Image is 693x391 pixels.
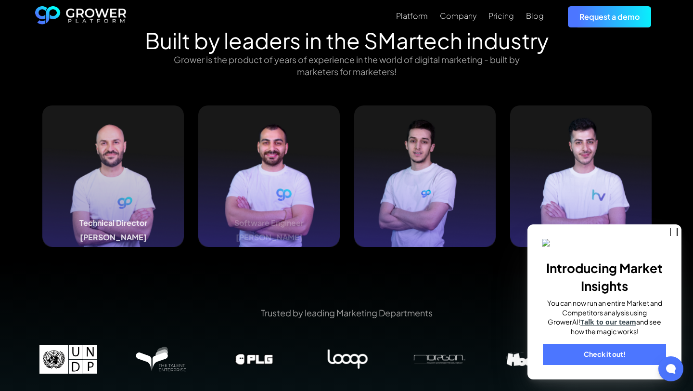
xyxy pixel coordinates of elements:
[234,218,304,228] h5: Software Engineer
[488,10,514,22] a: Pricing
[568,6,651,27] a: Request a demo
[542,239,667,248] img: _p793ks5ak-banner
[396,11,428,20] div: Platform
[164,53,529,78] p: Grower is the product of years of experience in the world of digital marketing - built by markete...
[35,6,127,27] a: home
[145,27,549,53] h2: Built by leaders in the SMartech industry
[543,344,666,365] a: Check it out!
[580,317,636,326] a: Talk to our team
[440,10,476,22] a: Company
[542,299,667,336] p: You can now run an entire Market and Competitors analysis using GrowerAI! and see how the magic w...
[79,218,147,228] h5: Technical Director
[488,11,514,20] div: Pricing
[546,260,663,293] b: Introducing Market Insights
[236,233,303,242] h5: [PERSON_NAME]
[396,10,428,22] a: Platform
[526,10,544,22] a: Blog
[22,307,671,319] p: Trusted by leading Marketing Departments
[80,233,147,242] h5: [PERSON_NAME]
[670,228,678,236] button: close
[440,11,476,20] div: Company
[526,11,544,20] div: Blog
